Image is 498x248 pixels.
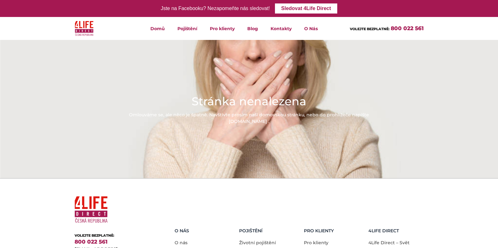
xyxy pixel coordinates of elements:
a: Domů [144,17,171,40]
div: Omlouváme se, ale něco je špatně. Navštivte prosím naši domovskou stránku, nebo do prohlížeče nap... [125,112,374,125]
a: Sledovat 4Life Direct [275,3,337,14]
h1: Stránka nenalezena [125,93,374,109]
h5: 4LIFE DIRECT [368,228,428,234]
a: 800 022 561 [391,25,424,31]
img: 4Life Direct Česká republika logo [75,19,94,37]
a: Kontakty [264,17,298,40]
div: Jste na Facebooku? Nezapomeňte nás sledovat! [161,4,270,13]
a: Blog [241,17,264,40]
a: O nás [175,240,187,245]
h5: Pojištění [239,228,299,234]
a: Pro klienty [304,240,328,245]
div: VOLEJTE BEZPLATNĚ: [75,233,155,238]
h5: Pro Klienty [304,228,364,234]
img: 4Life Direct Česká republika logo [75,194,108,225]
h5: O nás [175,228,235,234]
span: VOLEJTE BEZPLATNĚ: [350,27,389,31]
a: Životní pojištění [239,240,276,245]
a: 4Life Direct – Svět [368,240,410,245]
a: 800 022 561 [75,239,108,245]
